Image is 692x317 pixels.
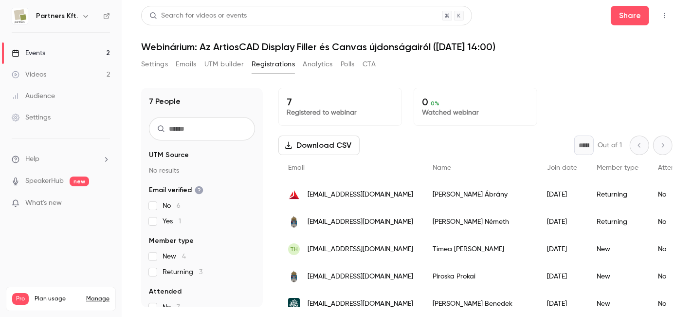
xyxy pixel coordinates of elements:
div: Tímea [PERSON_NAME] [423,236,537,263]
span: New [163,252,186,261]
div: New [587,236,648,263]
span: Attended [658,164,688,171]
img: rkk.uni-obuda.hu [288,216,300,228]
div: Events [12,48,45,58]
img: uni-obuda.hu [288,271,300,282]
span: No [163,302,180,312]
span: [EMAIL_ADDRESS][DOMAIN_NAME] [308,190,413,200]
span: Returning [163,267,202,277]
p: Out of 1 [598,140,622,150]
span: new [70,177,89,186]
div: [PERSON_NAME] Ábrány [423,181,537,208]
span: 1 [179,218,181,225]
button: Emails [176,57,196,72]
span: [EMAIL_ADDRESS][DOMAIN_NAME] [308,272,413,282]
h6: Partners Kft. [36,11,78,21]
button: CTA [363,57,376,72]
span: Email [288,164,305,171]
h1: 7 People [149,96,181,107]
a: SpeakerHub [25,176,64,186]
span: Email verified [149,185,203,195]
div: Returning [587,208,648,236]
span: Join date [547,164,577,171]
button: UTM builder [204,57,244,72]
li: help-dropdown-opener [12,154,110,164]
div: [DATE] [537,181,587,208]
div: [DATE] [537,236,587,263]
button: Analytics [303,57,333,72]
div: Audience [12,91,55,101]
p: No results [149,166,255,176]
p: 7 [287,96,394,108]
img: primerate.hu [288,189,300,200]
span: UTM Source [149,150,189,160]
img: gestalt-team.hu [288,298,300,310]
div: New [587,263,648,290]
span: TH [290,245,298,254]
span: 4 [182,253,186,260]
span: [EMAIL_ADDRESS][DOMAIN_NAME] [308,217,413,227]
div: [DATE] [537,263,587,290]
span: Plan usage [35,295,80,303]
span: Yes [163,217,181,226]
span: No [163,201,181,211]
div: Returning [587,181,648,208]
span: 7 [177,304,180,311]
div: Search for videos or events [149,11,247,21]
p: 0 [422,96,529,108]
div: Piroska Prokai [423,263,537,290]
span: Member type [149,236,194,246]
span: Member type [597,164,638,171]
iframe: Noticeable Trigger [98,199,110,208]
button: Polls [341,57,355,72]
span: Pro [12,293,29,305]
p: Registered to webinar [287,108,394,118]
span: Help [25,154,39,164]
span: [EMAIL_ADDRESS][DOMAIN_NAME] [308,299,413,309]
p: Watched webinar [422,108,529,118]
div: Settings [12,113,51,122]
button: Share [611,6,649,25]
span: 0 % [431,100,439,107]
span: [EMAIL_ADDRESS][DOMAIN_NAME] [308,244,413,255]
button: Settings [141,57,168,72]
div: [DATE] [537,208,587,236]
span: What's new [25,198,62,208]
span: Name [433,164,451,171]
button: Download CSV [278,136,360,155]
span: Attended [149,287,182,297]
h1: Webinárium: Az ArtiosCAD Display Filler és Canvas újdonságairól ([DATE] 14:00) [141,41,673,53]
div: [PERSON_NAME] Németh [423,208,537,236]
div: Videos [12,70,46,79]
span: 3 [199,269,202,276]
img: Partners Kft. [12,8,28,24]
button: Registrations [252,57,295,72]
a: Manage [86,295,109,303]
span: 6 [177,202,181,209]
